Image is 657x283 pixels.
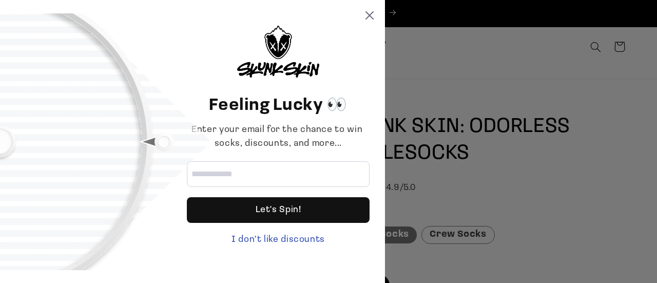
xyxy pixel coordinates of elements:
header: Feeling Lucky 👀 [187,93,370,118]
img: logo [237,26,319,78]
div: I don't like discounts [187,233,370,247]
div: Let's Spin! [187,197,370,223]
input: Email address [187,161,370,187]
div: Enter your email for the chance to win socks, discounts, and more... [187,123,370,151]
div: Let's Spin! [256,197,301,223]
